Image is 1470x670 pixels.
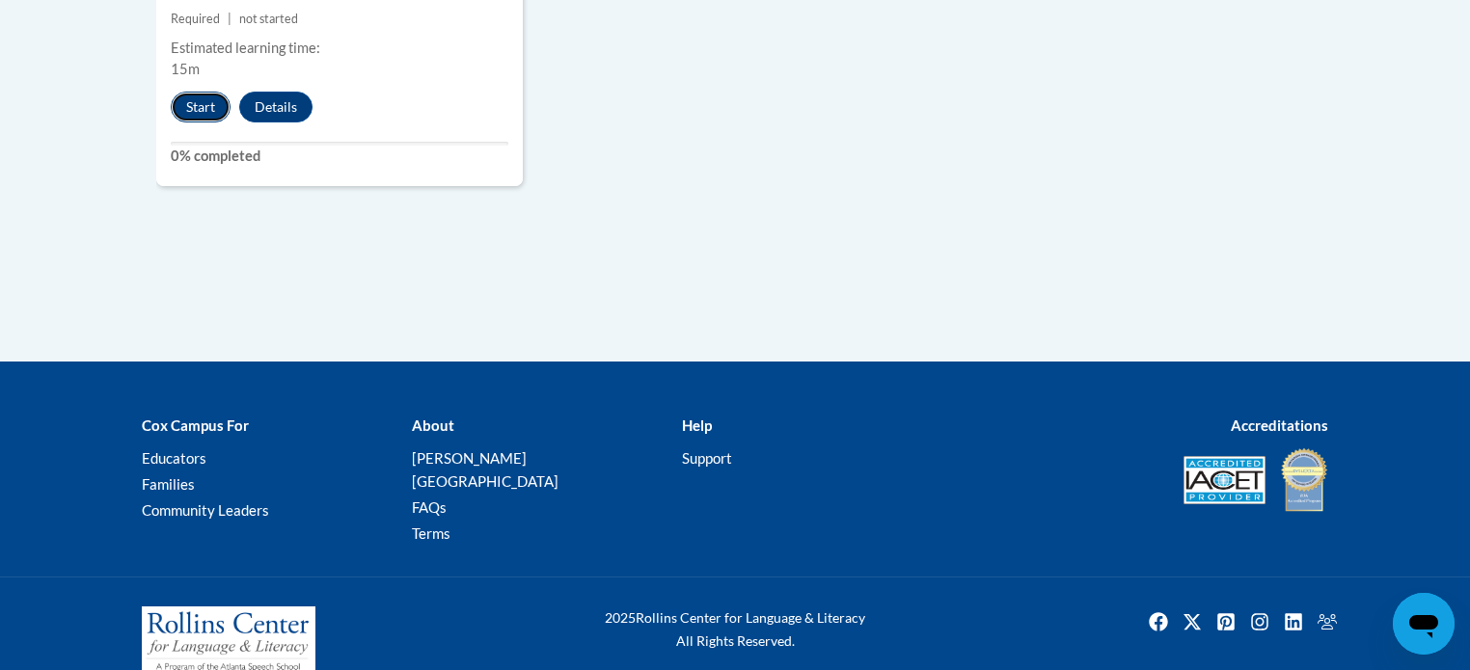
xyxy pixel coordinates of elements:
a: Twitter [1177,606,1208,637]
a: Facebook Group [1312,606,1343,637]
span: not started [239,12,298,26]
div: Estimated learning time: [171,38,508,59]
img: Pinterest icon [1211,606,1241,637]
a: Pinterest [1211,606,1241,637]
a: Linkedin [1278,606,1309,637]
button: Start [171,92,231,122]
a: Instagram [1244,606,1275,637]
a: FAQs [412,498,447,516]
span: 2025 [605,609,636,626]
div: Rollins Center for Language & Literacy All Rights Reserved. [532,606,938,653]
img: Facebook group icon [1312,606,1343,637]
span: Required [171,12,220,26]
iframe: Button to launch messaging window [1393,593,1455,655]
a: Community Leaders [142,501,269,519]
img: Twitter icon [1177,606,1208,637]
b: Cox Campus For [142,416,249,434]
img: Accredited IACET® Provider [1184,456,1266,504]
b: About [412,416,454,434]
img: Instagram icon [1244,606,1275,637]
a: Facebook [1143,606,1174,637]
span: 15m [171,61,200,77]
b: Help [682,416,712,434]
b: Accreditations [1231,416,1328,434]
a: [PERSON_NAME][GEOGRAPHIC_DATA] [412,449,558,490]
img: IDA® Accredited [1280,446,1328,514]
span: | [228,12,231,26]
a: Support [682,449,732,467]
button: Details [239,92,313,122]
img: Facebook icon [1143,606,1174,637]
a: Educators [142,449,206,467]
label: 0% completed [171,146,508,167]
a: Terms [412,524,450,542]
img: LinkedIn icon [1278,606,1309,637]
a: Families [142,475,195,493]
